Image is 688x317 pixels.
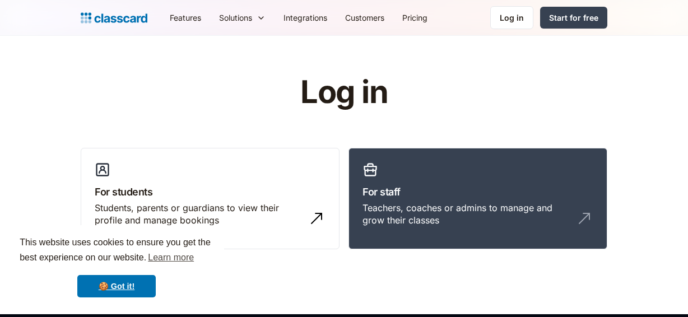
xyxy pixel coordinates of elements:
[275,5,336,30] a: Integrations
[500,12,524,24] div: Log in
[362,202,571,227] div: Teachers, coaches or admins to manage and grow their classes
[9,225,224,308] div: cookieconsent
[95,202,303,227] div: Students, parents or guardians to view their profile and manage bookings
[77,275,156,297] a: dismiss cookie message
[549,12,598,24] div: Start for free
[540,7,607,29] a: Start for free
[146,249,196,266] a: learn more about cookies
[20,236,213,266] span: This website uses cookies to ensure you get the best experience on our website.
[219,12,252,24] div: Solutions
[348,148,607,250] a: For staffTeachers, coaches or admins to manage and grow their classes
[490,6,533,29] a: Log in
[210,5,275,30] div: Solutions
[161,5,210,30] a: Features
[166,75,522,110] h1: Log in
[362,184,593,199] h3: For staff
[336,5,393,30] a: Customers
[393,5,436,30] a: Pricing
[81,10,147,26] a: home
[95,184,326,199] h3: For students
[81,148,340,250] a: For studentsStudents, parents or guardians to view their profile and manage bookings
